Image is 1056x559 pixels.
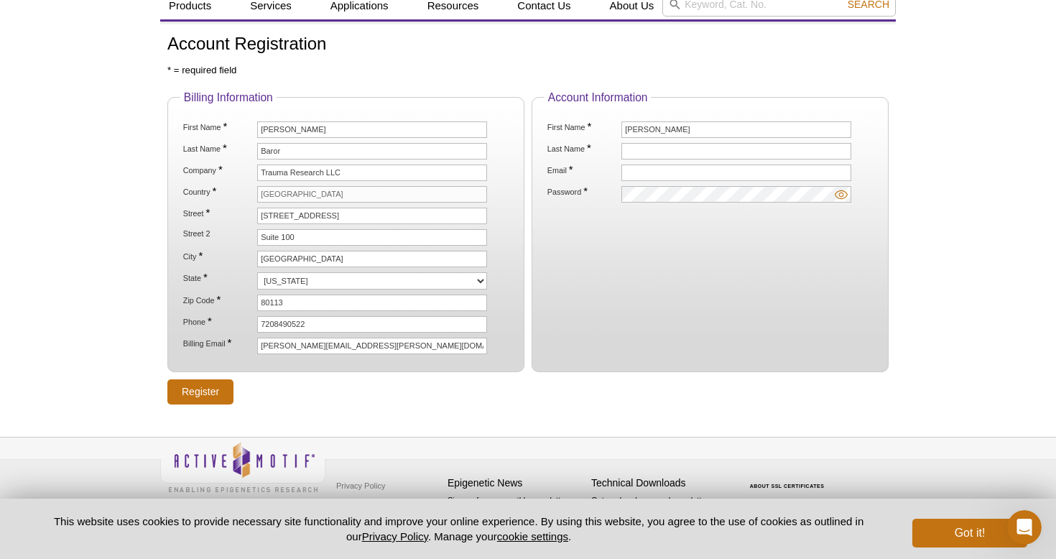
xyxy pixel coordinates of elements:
[182,295,255,305] label: Zip Code
[333,475,389,496] a: Privacy Policy
[362,530,428,542] a: Privacy Policy
[750,484,825,489] a: ABOUT SSL CERTIFICATES
[448,477,584,489] h4: Epigenetic News
[182,165,255,175] label: Company
[735,463,843,494] table: Click to Verify - This site chose Symantec SSL for secure e-commerce and confidential communicati...
[546,165,619,175] label: Email
[182,186,255,197] label: Country
[29,514,889,544] p: This website uses cookies to provide necessary site functionality and improve your online experie...
[167,379,233,405] input: Register
[591,494,728,531] p: Get our brochures and newsletters, or request them by mail.
[912,519,1027,548] button: Got it!
[182,316,255,327] label: Phone
[182,251,255,262] label: City
[167,64,889,77] p: * = required field
[182,229,255,239] label: Street 2
[448,494,584,543] p: Sign up for our monthly newsletter highlighting recent publications in the field of epigenetics.
[180,91,277,104] legend: Billing Information
[182,143,255,154] label: Last Name
[160,438,325,496] img: Active Motif,
[835,188,848,201] img: password-eye.svg
[182,121,255,132] label: First Name
[545,91,652,104] legend: Account Information
[546,121,619,132] label: First Name
[182,272,255,283] label: State
[182,208,255,218] label: Street
[167,34,889,55] h1: Account Registration
[182,338,255,348] label: Billing Email
[591,477,728,489] h4: Technical Downloads
[333,496,408,518] a: Terms & Conditions
[546,186,619,197] label: Password
[546,143,619,154] label: Last Name
[1007,510,1042,545] iframe: Intercom live chat
[497,530,568,542] button: cookie settings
